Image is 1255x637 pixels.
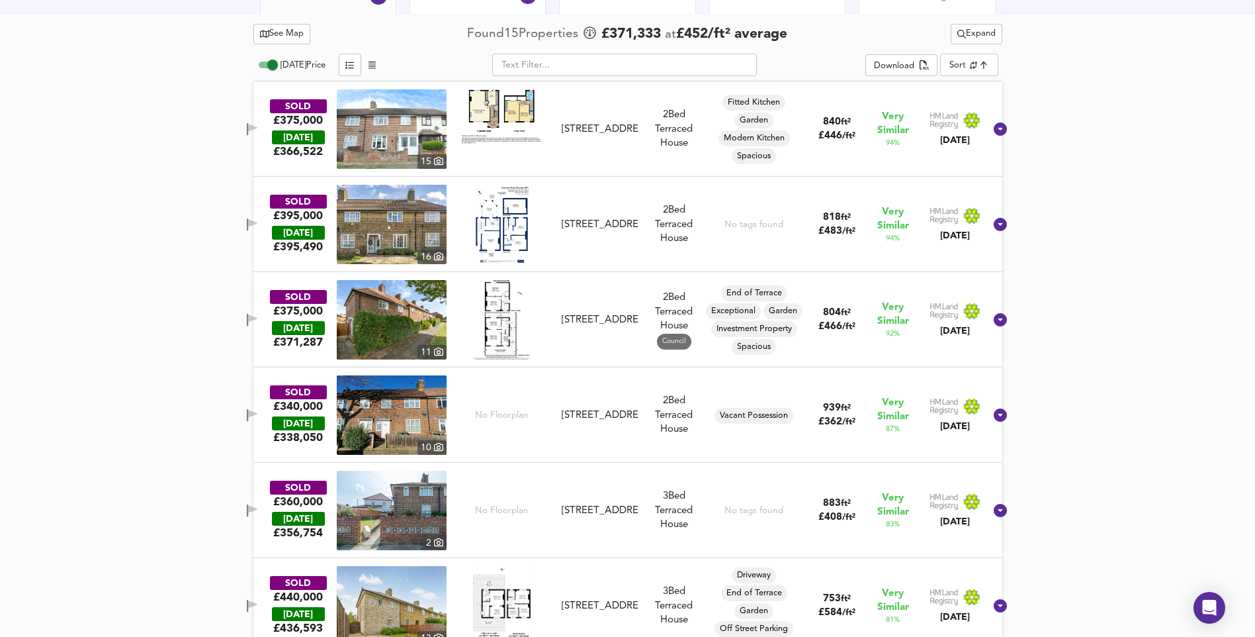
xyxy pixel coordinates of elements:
[272,607,325,621] div: [DATE]
[842,513,855,522] span: / ft²
[722,95,785,111] div: Fitted Kitchen
[841,499,851,508] span: ft²
[930,207,981,224] img: Land Registry
[281,61,325,70] span: [DATE] Price
[273,304,323,318] div: £375,000
[842,322,855,331] span: / ft²
[474,185,530,264] img: Floorplan
[734,113,773,128] div: Garden
[492,54,757,76] input: Text Filter...
[714,410,793,422] span: Vacant Possession
[722,97,785,109] span: Fitted Kitchen
[417,154,447,169] div: 15
[992,598,1008,614] svg: Show Details
[886,519,900,530] span: 83 %
[475,409,529,422] span: No Floorplan
[734,605,773,617] span: Garden
[992,407,1008,423] svg: Show Details
[462,89,541,143] img: Floorplan
[253,81,1002,177] div: SOLD£375,000 [DATE]£366,522property thumbnail 15 Floorplan[STREET_ADDRESS]2Bed Terraced HouseFitt...
[992,503,1008,518] svg: Show Details
[886,614,900,625] span: 81 %
[721,285,787,301] div: End of Terrace
[475,505,529,517] span: No Floorplan
[273,590,323,605] div: £440,000
[337,280,447,360] a: property thumbnail 11
[706,303,761,319] div: Exceptional
[732,567,776,583] div: Driveway
[818,322,855,332] span: £ 466
[718,132,790,144] span: Modern Kitchen
[763,305,802,317] span: Garden
[337,185,447,264] a: property thumbnail 16
[949,59,966,72] div: Sort
[273,209,323,223] div: £395,000
[930,398,981,415] img: Land Registry
[721,585,787,601] div: End of Terrace
[823,213,841,222] span: 818
[886,424,900,434] span: 87 %
[877,301,909,328] span: Very Similar
[272,416,325,430] div: [DATE]
[270,99,327,113] div: SOLD
[562,313,638,327] div: [STREET_ADDRESS]
[818,513,855,522] span: £ 408
[562,218,638,232] div: [STREET_ADDRESS]
[951,24,1002,44] div: split button
[556,599,644,613] div: 3 Bankfoot Road, BR1 5PP
[930,134,981,147] div: [DATE]
[930,515,981,528] div: [DATE]
[930,112,981,129] img: Land Registry
[337,375,447,455] img: property thumbnail
[724,219,783,231] div: No tags found
[957,26,996,42] span: Expand
[644,203,704,246] div: 2 Bed Terraced House
[337,185,447,264] img: property thumbnail
[273,430,323,445] span: £ 338,050
[865,54,937,77] div: split button
[874,59,914,74] div: Download
[644,108,704,150] div: 2 Bed Terraced House
[417,250,447,264] div: 16
[732,339,776,355] div: Spacious
[253,272,1002,367] div: SOLD£375,000 [DATE]£371,287property thumbnail 11 Floorplan[STREET_ADDRESS]2Bed Terraced House Cou...
[841,309,851,317] span: ft²
[273,621,323,636] span: £ 436,593
[842,132,855,140] span: / ft²
[763,303,802,319] div: Garden
[992,217,1008,232] svg: Show Details
[823,499,841,509] span: 883
[711,323,797,335] span: Investment Property
[601,24,661,44] span: £ 371,333
[818,608,855,618] span: £ 584
[253,24,311,44] button: See Map
[253,463,1002,558] div: SOLD£360,000 [DATE]£356,754property thumbnail 2 No Floorplan[STREET_ADDRESS]3Bed Terraced HouseNo...
[823,594,841,604] span: 753
[562,122,638,136] div: [STREET_ADDRESS]
[273,335,323,350] span: £ 371,287
[823,403,841,413] span: 939
[556,122,644,136] div: 113 Downham Way, BR1 5NZ
[273,240,323,254] span: £ 395,490
[886,328,900,339] span: 92 %
[734,603,773,619] div: Garden
[930,589,981,606] img: Land Registry
[272,512,325,526] div: [DATE]
[992,121,1008,137] svg: Show Details
[270,290,327,304] div: SOLD
[644,489,704,532] div: 3 Bed Terraced House
[260,26,304,42] span: See Map
[930,324,981,338] div: [DATE]
[423,536,447,550] div: 2
[721,287,787,299] span: End of Terrace
[714,623,793,635] span: Off Street Parking
[562,599,638,613] div: [STREET_ADDRESS]
[644,291,704,349] div: 2 Bed Terraced House
[992,312,1008,328] svg: Show Details
[714,408,793,424] div: Vacant Possession
[841,213,851,222] span: ft²
[337,471,447,550] img: property thumbnail
[841,404,851,413] span: ft²
[930,420,981,433] div: [DATE]
[734,115,773,126] span: Garden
